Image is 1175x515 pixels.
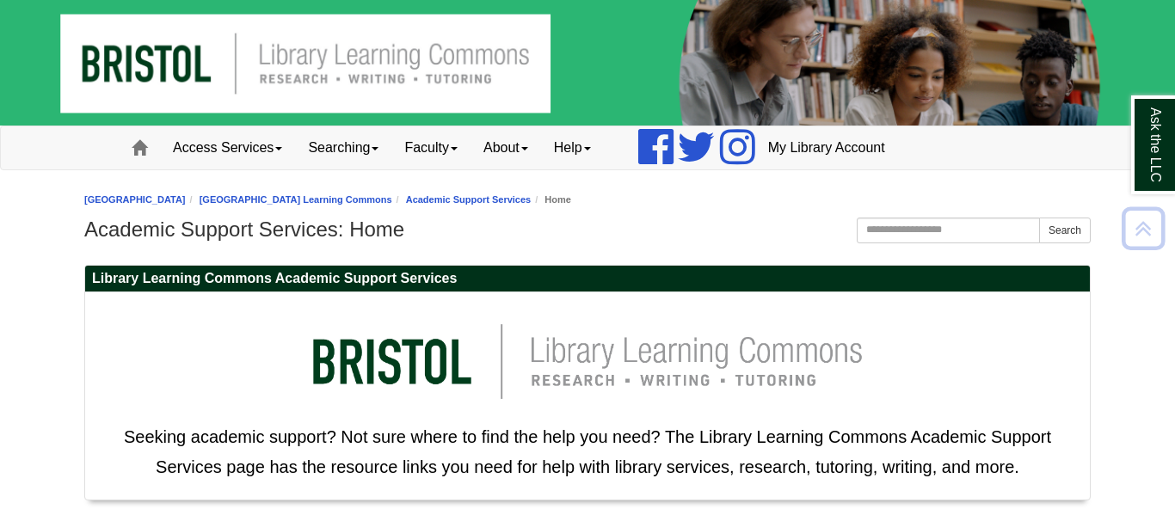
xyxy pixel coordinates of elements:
[124,427,1051,476] span: Seeking academic support? Not sure where to find the help you need? The Library Learning Commons ...
[406,194,532,205] a: Academic Support Services
[531,192,571,208] li: Home
[1039,218,1091,243] button: Search
[295,126,391,169] a: Searching
[541,126,604,169] a: Help
[160,126,295,169] a: Access Services
[286,301,889,422] img: llc logo
[200,194,392,205] a: [GEOGRAPHIC_DATA] Learning Commons
[84,194,186,205] a: [GEOGRAPHIC_DATA]
[85,266,1090,292] h2: Library Learning Commons Academic Support Services
[84,218,1091,242] h1: Academic Support Services: Home
[391,126,471,169] a: Faculty
[1116,217,1171,240] a: Back to Top
[471,126,541,169] a: About
[84,192,1091,208] nav: breadcrumb
[755,126,898,169] a: My Library Account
